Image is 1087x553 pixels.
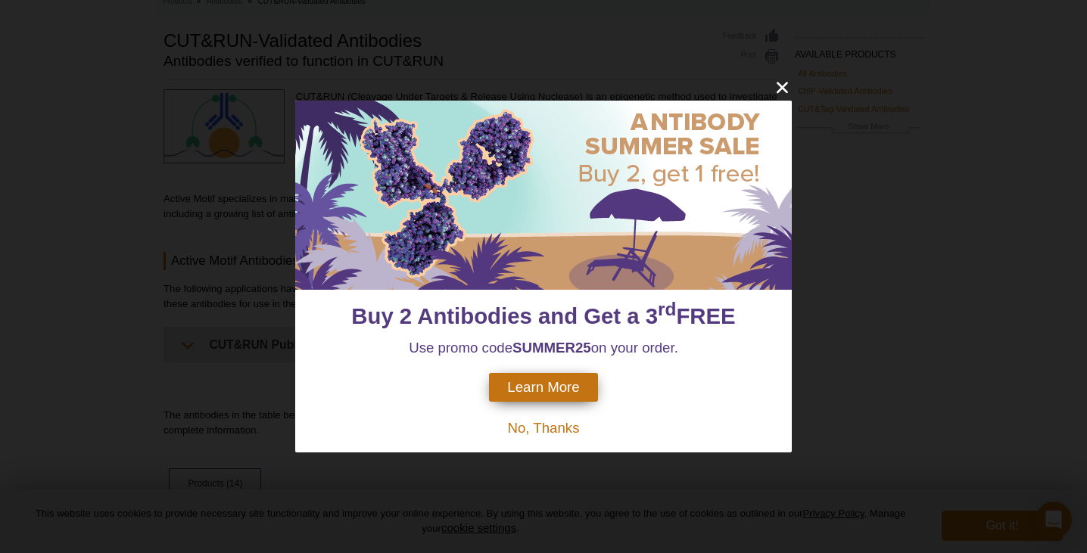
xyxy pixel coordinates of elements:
[409,340,678,356] span: Use promo code on your order.
[507,379,579,396] span: Learn More
[507,420,579,436] span: No, Thanks
[773,78,792,97] button: close
[351,303,735,328] span: Buy 2 Antibodies and Get a 3 FREE
[512,340,591,356] strong: SUMMER25
[658,300,676,320] sup: rd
